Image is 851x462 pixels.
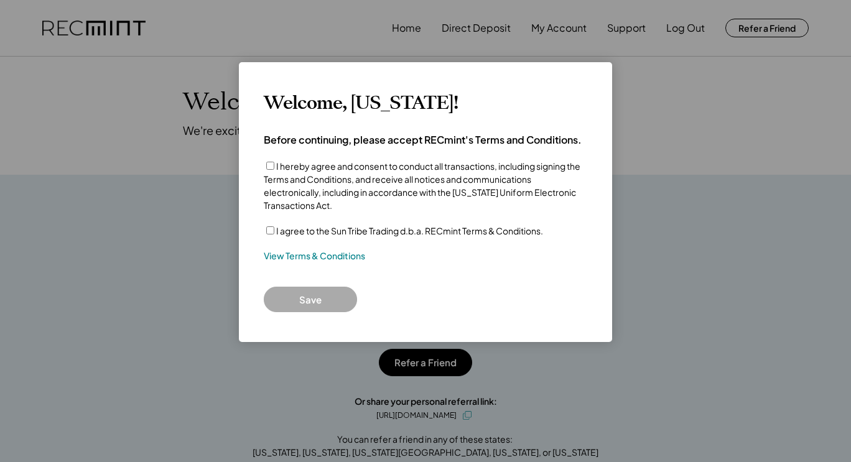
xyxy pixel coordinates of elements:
h3: Welcome, [US_STATE]! [264,92,458,114]
button: Save [264,287,357,312]
label: I agree to the Sun Tribe Trading d.b.a. RECmint Terms & Conditions. [276,225,543,236]
label: I hereby agree and consent to conduct all transactions, including signing the Terms and Condition... [264,160,580,211]
a: View Terms & Conditions [264,250,365,262]
h4: Before continuing, please accept RECmint's Terms and Conditions. [264,133,582,147]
